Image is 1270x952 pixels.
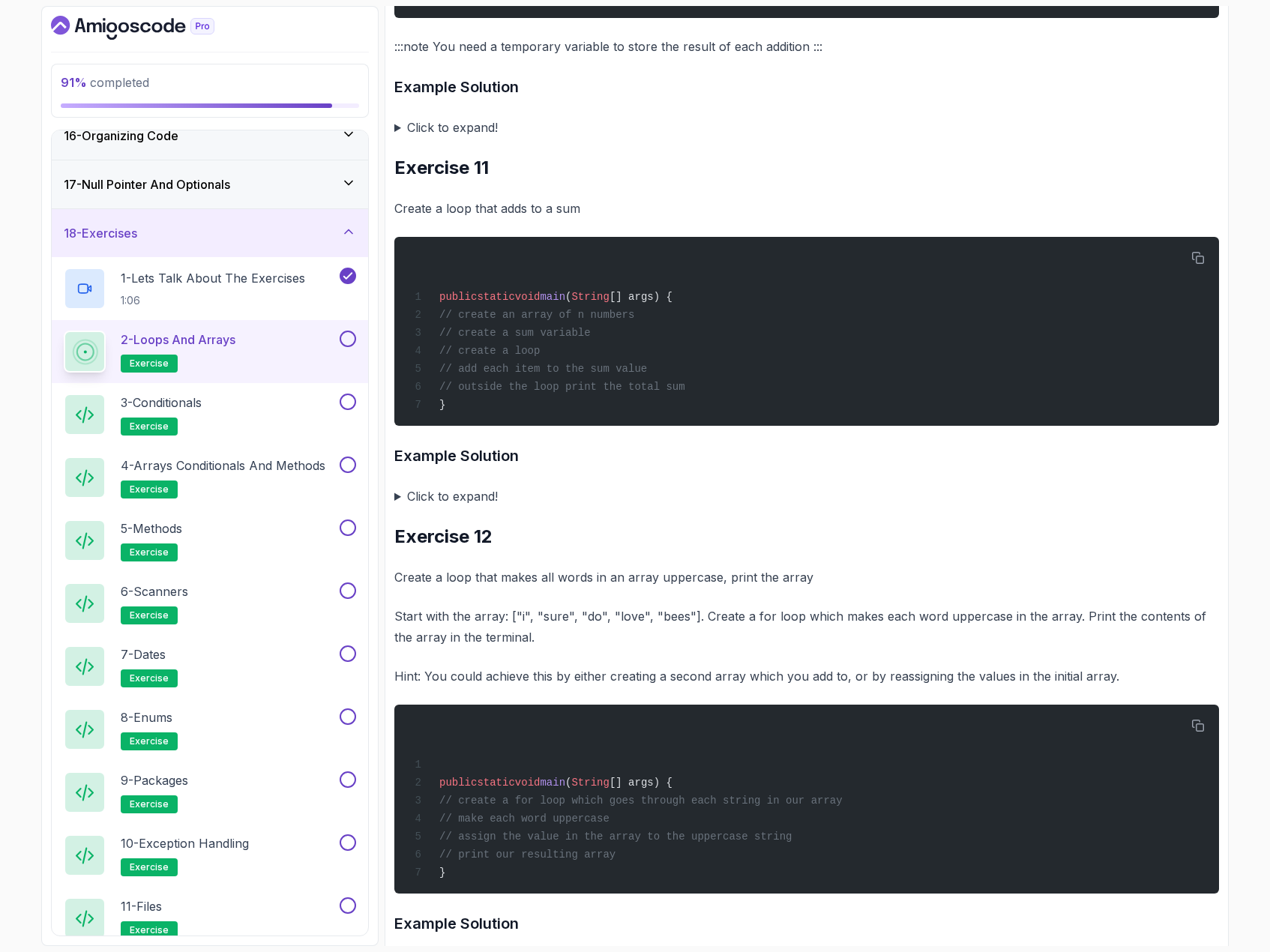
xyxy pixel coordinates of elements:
[121,582,188,600] p: 6 - Scanners
[64,708,356,750] button: 8-Enumsexercise
[121,269,305,287] p: 1 - Lets Talk About The Exercises
[130,483,169,495] span: exercise
[64,645,356,687] button: 7-Datesexercise
[394,486,1219,507] summary: Click to expand!
[394,156,1219,180] h2: Exercise 11
[130,672,169,684] span: exercise
[394,666,1219,687] p: Hint: You could achieve this by either creating a second array which you add to, or by reassignin...
[130,798,169,810] span: exercise
[64,394,356,436] button: 3-Conditionalsexercise
[394,567,1219,588] p: Create a loop that makes all words in an array uppercase, print the array
[130,924,169,936] span: exercise
[121,645,166,663] p: 7 - Dates
[130,861,169,873] span: exercise
[64,268,356,310] button: 1-Lets Talk About The Exercises1:06
[130,735,169,747] span: exercise
[477,777,514,789] span: static
[61,75,87,90] span: 91 %
[52,209,368,257] button: 18-Exercises
[477,291,514,303] span: static
[121,331,235,349] p: 2 - Loops and Arrays
[439,363,647,375] span: // add each item to the sum value
[571,291,609,303] span: String
[571,777,609,789] span: String
[439,795,843,807] span: // create a for loop which goes through each string in our array
[394,75,1219,99] h3: Example Solution
[64,331,356,373] button: 2-Loops and Arraysexercise
[64,582,356,624] button: 6-Scannersexercise
[540,777,565,789] span: main
[439,291,477,303] span: public
[394,525,1219,549] h2: Exercise 12
[610,777,672,789] span: [] args) {
[439,327,591,339] span: // create a sum variable
[394,36,1219,57] p: :::note You need a temporary variable to store the result of each addition :::
[610,291,672,303] span: [] args) {
[439,777,477,789] span: public
[64,127,178,145] h3: 16 - Organizing Code
[540,291,565,303] span: main
[394,444,1219,468] h3: Example Solution
[121,897,162,915] p: 11 - Files
[64,771,356,813] button: 9-Packagesexercise
[439,849,616,861] span: // print our resulting array
[64,224,137,242] h3: 18 - Exercises
[439,831,792,843] span: // assign the value in the array to the uppercase string
[439,345,540,357] span: // create a loop
[121,771,188,789] p: 9 - Packages
[64,897,356,939] button: 11-Filesexercise
[439,399,445,411] span: }
[121,519,182,537] p: 5 - Methods
[121,834,249,852] p: 10 - Exception Handling
[61,75,149,90] span: completed
[394,117,1219,138] summary: Click to expand!
[121,457,325,475] p: 4 - Arrays Conditionals and Methods
[565,777,571,789] span: (
[515,777,541,789] span: void
[439,813,610,825] span: // make each word uppercase
[52,112,368,160] button: 16-Organizing Code
[394,912,1219,936] h3: Example Solution
[121,708,172,726] p: 8 - Enums
[439,381,685,393] span: // outside the loop print the total sum
[515,291,541,303] span: void
[121,394,202,412] p: 3 - Conditionals
[130,358,169,370] span: exercise
[130,546,169,558] span: exercise
[565,291,571,303] span: (
[439,867,445,879] span: }
[394,606,1219,648] p: Start with the array: ["i", "sure", "do", "love", "bees"]. Create a for loop which makes each wor...
[394,198,1219,219] p: Create a loop that adds to a sum
[439,309,634,321] span: // create an array of n numbers
[52,160,368,208] button: 17-Null Pointer And Optionals
[64,457,356,498] button: 4-Arrays Conditionals and Methodsexercise
[121,293,305,308] p: 1:06
[130,421,169,433] span: exercise
[64,175,230,193] h3: 17 - Null Pointer And Optionals
[51,16,249,40] a: Dashboard
[130,609,169,621] span: exercise
[64,519,356,561] button: 5-Methodsexercise
[64,834,356,876] button: 10-Exception Handlingexercise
